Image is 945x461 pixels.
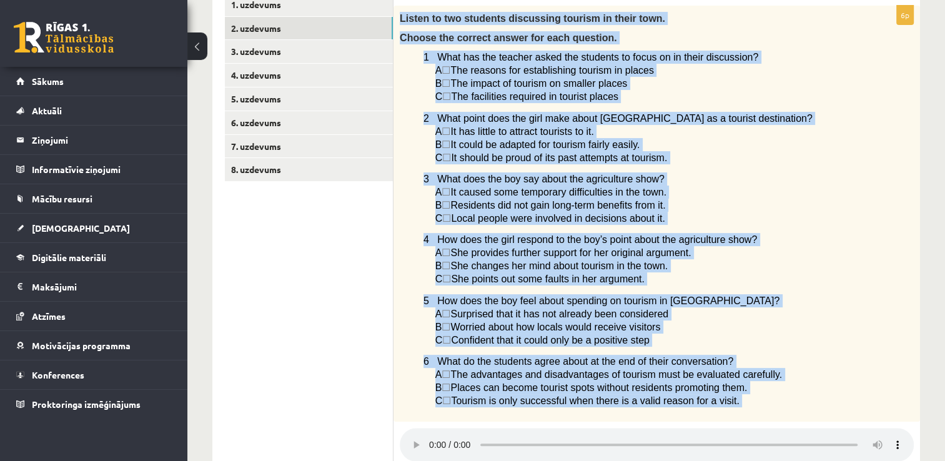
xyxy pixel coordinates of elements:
a: Aktuāli [16,96,172,125]
a: Proktoringa izmēģinājums [16,390,172,419]
legend: Maksājumi [32,272,172,301]
span: Surprised that it has not already been considered [450,309,668,319]
span: B [435,139,442,150]
a: [DEMOGRAPHIC_DATA] [16,214,172,242]
span: B [435,322,442,332]
span: B [435,200,442,211]
span: [DEMOGRAPHIC_DATA] [32,222,130,234]
span: Motivācijas programma [32,340,131,351]
span: The advantages and disadvantages of tourism must be evaluated carefully. [450,369,782,380]
span: B [435,382,442,393]
a: Informatīvie ziņojumi [16,155,172,184]
span: Proktoringa izmēģinājums [32,399,141,410]
span: ☐ [442,152,451,163]
span: Residents did not gain long-term benefits from it. [450,200,665,211]
span: ☐ [442,247,450,258]
span: ☐ [442,78,450,89]
a: 8. uzdevums [225,158,393,181]
span: ☐ [442,126,450,137]
span: The impact of tourism on smaller places [450,78,627,89]
legend: Ziņojumi [32,126,172,154]
span: C [435,335,443,345]
a: Sākums [16,67,172,96]
a: 3. uzdevums [225,40,393,63]
a: Rīgas 1. Tālmācības vidusskola [14,22,114,53]
span: ☐ [442,91,451,102]
a: 2. uzdevums [225,17,393,40]
span: ☐ [442,309,450,319]
span: 1 What has the teacher asked the students to focus on in their discussion? [423,52,758,62]
span: C [435,213,443,224]
span: Local people were involved in decisions about it. [451,213,665,224]
span: ☐ [442,382,450,393]
span: It has little to attract tourists to it. [450,126,593,137]
p: 6p [896,5,914,25]
span: ☐ [442,274,451,284]
span: C [435,152,443,163]
a: 7. uzdevums [225,135,393,158]
a: Digitālie materiāli [16,243,172,272]
span: A [435,187,442,197]
span: 3 What does the boy say about the agriculture show? [423,174,665,184]
span: A [435,65,442,76]
span: A [435,309,442,319]
span: C [435,395,443,406]
span: ☐ [442,260,450,271]
a: Konferences [16,360,172,389]
span: 6 What do the students agree about at the end of their conversation? [423,356,733,367]
a: 5. uzdevums [225,87,393,111]
span: Digitālie materiāli [32,252,106,263]
span: ☐ [442,395,451,406]
span: 4 How does the girl respond to the boy’s point about the agriculture show? [423,234,757,245]
span: Aktuāli [32,105,62,116]
span: A [435,126,442,137]
span: C [435,274,443,284]
span: 2 What point does the girl make about [GEOGRAPHIC_DATA] as a tourist destination? [423,113,813,124]
span: She provides further support for her original argument. [450,247,691,258]
span: It caused some temporary difficulties in the town. [450,187,666,197]
a: Motivācijas programma [16,331,172,360]
span: It could be adapted for tourism fairly easily. [450,139,640,150]
span: ☐ [442,322,450,332]
span: It should be proud of its past attempts at tourism. [451,152,667,163]
span: ☐ [442,335,451,345]
legend: Informatīvie ziņojumi [32,155,172,184]
span: Atzīmes [32,310,66,322]
span: Tourism is only successful when there is a valid reason for a visit. [451,395,740,406]
span: ☐ [442,65,450,76]
span: A [435,247,442,258]
span: ☐ [442,187,450,197]
span: B [435,78,442,89]
a: Maksājumi [16,272,172,301]
span: ☐ [442,369,450,380]
span: B [435,260,442,271]
span: The reasons for establishing tourism in places [450,65,654,76]
span: The facilities required in tourist places [451,91,618,102]
a: 4. uzdevums [225,64,393,87]
a: Ziņojumi [16,126,172,154]
span: Worried about how locals would receive visitors [450,322,660,332]
span: Listen to two students discussing tourism in their town. [400,13,665,24]
span: She changes her mind about tourism in the town. [450,260,668,271]
span: Sākums [32,76,64,87]
span: She points out some faults in her argument. [451,274,645,284]
span: Konferences [32,369,84,380]
a: Atzīmes [16,302,172,330]
span: Confident that it could only be a positive step [451,335,650,345]
span: 5 How does the boy feel about spending on tourism in [GEOGRAPHIC_DATA]? [423,295,779,306]
span: ☐ [442,200,450,211]
span: ☐ [442,139,450,150]
span: Places can become tourist spots without residents promoting them. [450,382,747,393]
a: 6. uzdevums [225,111,393,134]
a: Mācību resursi [16,184,172,213]
span: Mācību resursi [32,193,92,204]
span: A [435,369,442,380]
span: ☐ [442,213,451,224]
span: C [435,91,443,102]
span: Choose the correct answer for each question. [400,32,617,43]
